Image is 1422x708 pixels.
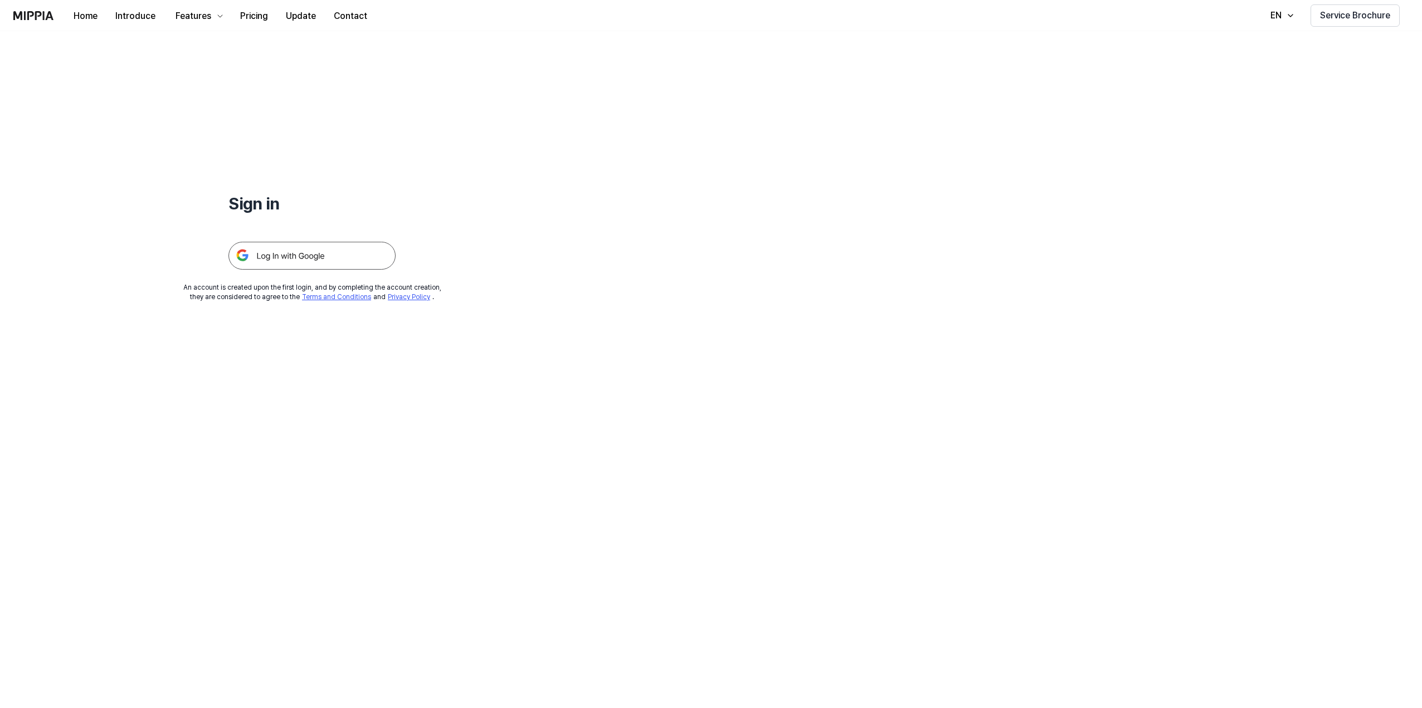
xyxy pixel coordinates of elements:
button: Home [65,5,106,27]
div: An account is created upon the first login, and by completing the account creation, they are cons... [183,283,441,302]
button: EN [1259,4,1302,27]
img: 구글 로그인 버튼 [228,242,396,270]
button: Pricing [231,5,277,27]
button: Features [164,5,231,27]
img: logo [13,11,53,20]
a: Update [277,1,325,31]
h1: Sign in [228,192,396,215]
div: EN [1268,9,1284,22]
a: Terms and Conditions [302,293,371,301]
button: Contact [325,5,376,27]
a: Privacy Policy [388,293,430,301]
button: Service Brochure [1311,4,1400,27]
div: Features [173,9,213,23]
button: Introduce [106,5,164,27]
button: Update [277,5,325,27]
